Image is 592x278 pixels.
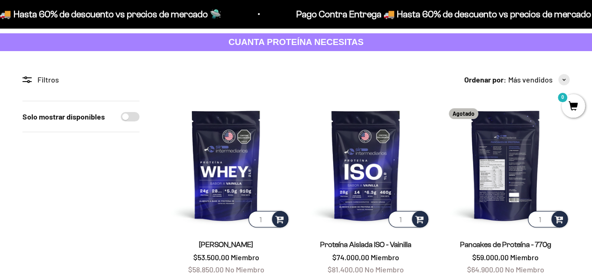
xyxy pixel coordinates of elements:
[199,240,253,248] a: [PERSON_NAME]
[510,253,539,262] span: Miembro
[467,265,503,274] span: $64.900,00
[228,37,364,47] strong: CUANTA PROTEÍNA NECESITAS
[562,102,585,112] a: 0
[22,74,139,86] div: Filtros
[193,253,229,262] span: $53.500,00
[332,253,369,262] span: $74.000,00
[320,240,411,248] a: Proteína Aislada ISO - Vainilla
[231,253,259,262] span: Miembro
[464,74,506,86] span: Ordenar por:
[504,265,544,274] span: No Miembro
[365,265,404,274] span: No Miembro
[188,265,224,274] span: $58.850,00
[460,240,551,248] a: Pancakes de Proteína - 770g
[328,265,363,274] span: $81.400,00
[441,101,570,229] img: Pancakes de Proteína - 770g
[557,92,568,103] mark: 0
[508,74,553,86] span: Más vendidos
[22,111,105,123] label: Solo mostrar disponibles
[472,253,509,262] span: $59.000,00
[371,253,399,262] span: Miembro
[508,74,570,86] button: Más vendidos
[225,265,264,274] span: No Miembro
